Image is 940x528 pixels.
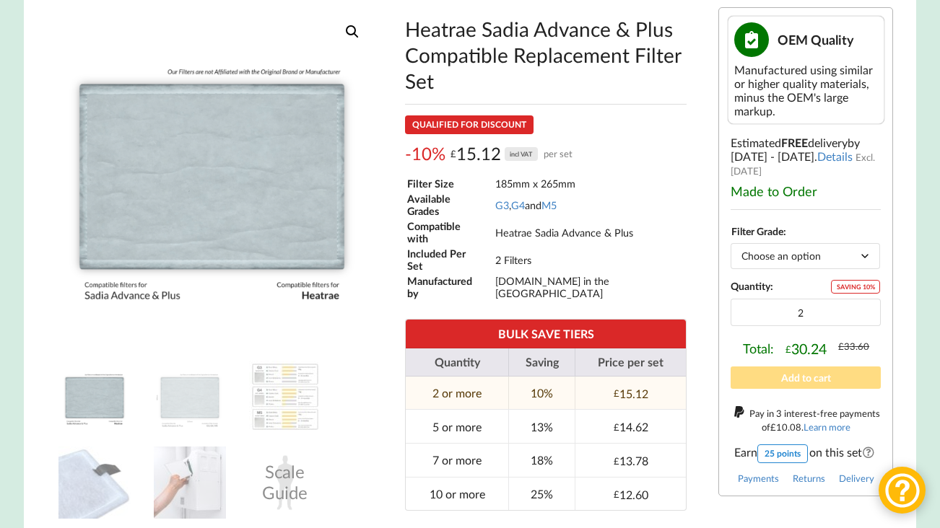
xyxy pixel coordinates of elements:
a: Details [817,149,853,163]
td: Manufactured by [406,274,492,300]
a: View full-screen image gallery [339,19,365,45]
img: Dimensions and Filter Grades of Heatrae Sadia Advance & Plus Filter Replacement Set from MVHR.shop [154,361,226,433]
span: £ [614,455,619,467]
span: -10% [405,143,445,165]
a: Returns [793,472,825,484]
span: Earn on this set [731,444,881,463]
td: Included Per Set [406,247,492,273]
th: Quantity [406,348,508,377]
td: 25% [508,477,575,511]
div: Scale Guide [249,446,321,519]
td: 10% [508,377,575,410]
span: £ [614,488,619,500]
span: £ [785,343,791,355]
td: 5 or more [406,409,508,443]
div: incl VAT [505,147,538,161]
th: Saving [508,348,575,377]
td: 2 or more [406,377,508,410]
img: Installing an MVHR Filter [154,446,226,519]
img: MVHR Filter with a Black Tag [58,446,131,519]
div: 30.24 [785,340,827,357]
span: £ [838,340,844,352]
div: Estimated delivery . [718,7,893,496]
div: Manufactured using similar or higher quality materials, minus the OEM's large markup. [734,63,879,118]
div: QUALIFIED FOR DISCOUNT [405,115,534,134]
td: Available Grades [406,192,492,218]
img: Heatrae Sadia Advance & Plus Filter Replacement Set from MVHR.shop [58,361,131,433]
a: Delivery [839,472,874,484]
span: OEM Quality [778,32,854,48]
button: Add to cart [731,366,881,389]
th: BULK SAVE TIERS [406,320,686,348]
td: 10 or more [406,477,508,511]
td: 13% [508,409,575,443]
div: 12.60 [614,488,648,501]
th: Price per set [575,348,686,377]
a: G4 [511,199,525,211]
td: [DOMAIN_NAME] in the [GEOGRAPHIC_DATA] [495,274,686,300]
a: M5 [541,199,557,211]
div: 14.62 [614,420,648,434]
a: Learn more [804,421,850,433]
div: 15.12 [451,143,573,165]
div: 15.12 [614,387,648,400]
a: Payments [738,472,779,484]
b: FREE [781,136,808,149]
a: G3 [495,199,509,211]
span: per set [544,143,573,165]
td: 185mm x 265mm [495,177,686,190]
span: £ [614,421,619,433]
div: 10.08 [770,421,801,433]
span: Total: [743,340,774,357]
div: 25 points [757,444,808,463]
td: Compatible with [406,219,492,245]
td: Heatrae Sadia Advance & Plus [495,219,686,245]
div: 33.60 [838,340,869,352]
td: 18% [508,443,575,477]
h1: Heatrae Sadia Advance & Plus Compatible Replacement Filter Set [405,16,687,94]
td: 2 Filters [495,247,686,273]
td: Filter Size [406,177,492,190]
div: Made to Order [731,183,881,199]
input: Product quantity [731,299,881,326]
span: Pay in 3 interest-free payments of . [749,408,880,433]
label: Filter Grade [731,225,783,237]
span: £ [451,143,456,165]
div: SAVING 10% [831,280,880,294]
td: , and [495,192,686,218]
img: A Table showing a comparison between G3, G4 and M5 for MVHR Filters and their efficiency at captu... [249,361,321,433]
td: 7 or more [406,443,508,477]
span: £ [770,421,776,433]
div: 13.78 [614,454,648,467]
span: by [DATE] - [DATE] [731,136,860,163]
span: £ [614,387,619,399]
